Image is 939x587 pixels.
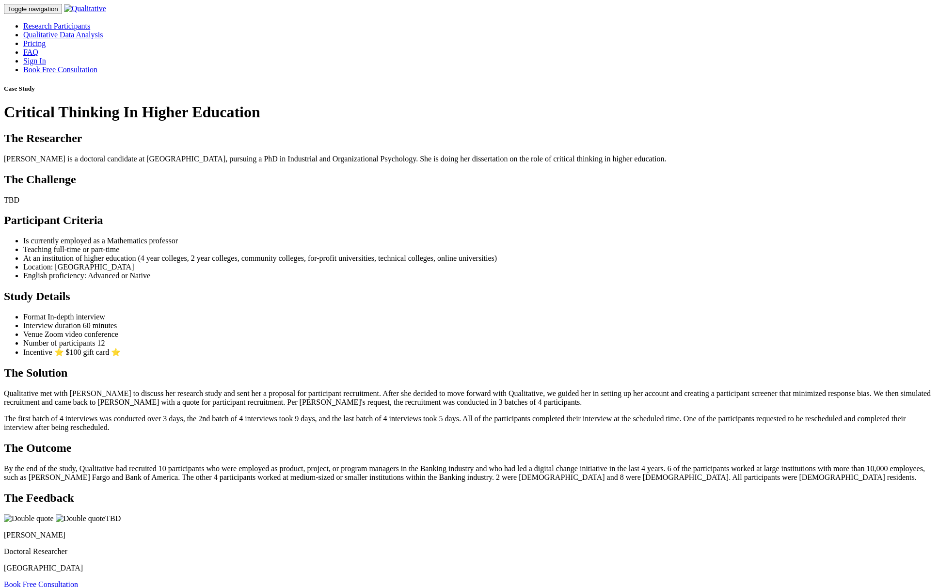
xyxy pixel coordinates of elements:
span: Venue [23,330,43,338]
h2: Participant Criteria [4,214,935,227]
a: Qualitative Data Analysis [23,31,103,39]
a: Book Free Consultation [23,65,97,74]
span: ⭐ $100 gift card ⭐ [54,348,121,356]
img: Double quote [56,514,106,523]
p: [PERSON_NAME] [4,531,935,539]
li: English proficiency: Advanced or Native [23,271,935,280]
p: [GEOGRAPHIC_DATA] [4,564,935,572]
p: By the end of the study, Qualitative had recruited 10 participants who were employed as product, ... [4,464,935,482]
span: Interview duration [23,321,81,330]
p: TBD [4,196,935,205]
a: Pricing [23,39,46,48]
span: Toggle navigation [8,5,58,13]
h1: Critical Thinking In Higher Education [4,103,935,121]
iframe: Chat Widget [891,540,939,587]
span: 12 [97,339,105,347]
span: Format [23,313,46,321]
p: Doctoral Researcher [4,547,935,556]
h2: Study Details [4,290,935,303]
span: Zoom video conference [45,330,118,338]
span: Incentive [23,348,52,356]
a: FAQ [23,48,38,56]
li: At an institution of higher education (4 year colleges, 2 year colleges, community colleges, for-... [23,254,935,263]
p: [PERSON_NAME] is a doctoral candidate at [GEOGRAPHIC_DATA], pursuing a PhD in Industrial and Orga... [4,155,935,163]
p: TBD [4,514,935,523]
a: Sign In [23,57,46,65]
span: Number of participants [23,339,95,347]
img: Qualitative [64,4,106,13]
span: 60 minutes [83,321,117,330]
span: In-depth interview [48,313,105,321]
h2: The Outcome [4,442,935,455]
p: Qualitative met with [PERSON_NAME] to discuss her research study and sent her a proposal for part... [4,389,935,407]
h2: The Feedback [4,492,935,505]
li: Location: [GEOGRAPHIC_DATA] [23,263,935,271]
button: Toggle navigation [4,4,62,14]
img: Double quote [4,514,54,523]
li: Teaching full-time or part-time [23,245,935,254]
h5: Case Study [4,85,935,93]
h2: The Challenge [4,173,935,186]
h2: The Solution [4,366,935,380]
h2: The Researcher [4,132,935,145]
p: The first batch of 4 interviews was conducted over 3 days, the 2nd batch of 4 interviews took 9 d... [4,414,935,432]
a: Research Participants [23,22,90,30]
li: Is currently employed as a Mathematics professor [23,237,935,245]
